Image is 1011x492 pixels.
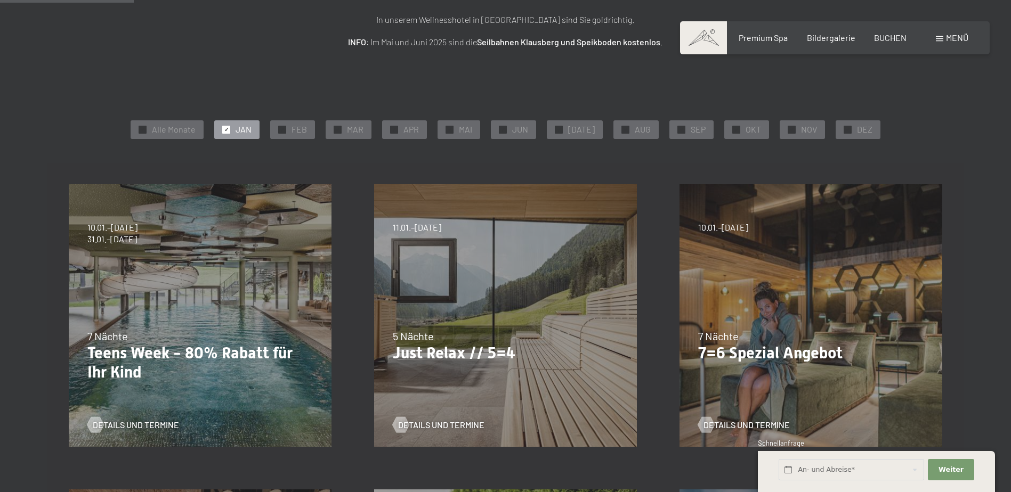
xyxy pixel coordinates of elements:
p: 7=6 Spezial Angebot [698,343,924,363]
p: Just Relax // 5=4 [393,343,618,363]
span: Details und Termine [93,419,179,431]
span: ✓ [448,126,452,133]
a: Premium Spa [739,32,788,43]
span: JUN [512,124,528,135]
span: FEB [292,124,307,135]
p: : Im Mai und Juni 2025 sind die . [239,35,772,49]
span: 7 Nächte [698,330,739,342]
span: Details und Termine [703,419,790,431]
a: Details und Termine [393,419,484,431]
span: ✓ [336,126,340,133]
span: ✓ [790,126,794,133]
span: ✓ [846,126,850,133]
span: ✓ [224,126,229,133]
span: 5 Nächte [393,330,434,342]
span: MAR [347,124,363,135]
span: Details und Termine [398,419,484,431]
p: Teens Week - 80% Rabatt für Ihr Kind [87,343,313,382]
span: JAN [236,124,252,135]
span: Menü [946,32,968,43]
span: 11.01.–[DATE] [393,222,441,233]
span: OKT [746,124,761,135]
span: ✓ [734,126,739,133]
a: BUCHEN [874,32,907,43]
a: Details und Termine [698,419,790,431]
span: 10.01.–[DATE] [87,222,138,233]
a: Bildergalerie [807,32,855,43]
span: DEZ [857,124,872,135]
span: APR [403,124,419,135]
span: ✓ [141,126,145,133]
span: ✓ [280,126,285,133]
span: 10.01.–[DATE] [698,222,748,233]
span: AUG [635,124,651,135]
span: ✓ [501,126,505,133]
span: 7 Nächte [87,330,128,342]
span: Schnellanfrage [758,439,804,447]
span: ✓ [680,126,684,133]
span: 31.01.–[DATE] [87,233,138,245]
span: SEP [691,124,706,135]
span: Weiter [939,465,964,474]
span: Alle Monate [152,124,196,135]
p: In unserem Wellnesshotel in [GEOGRAPHIC_DATA] sind Sie goldrichtig. [239,13,772,27]
button: Weiter [928,459,974,481]
span: ✓ [557,126,561,133]
span: [DATE] [568,124,595,135]
span: NOV [801,124,817,135]
span: ✓ [624,126,628,133]
strong: INFO [348,37,366,47]
span: MAI [459,124,472,135]
a: Details und Termine [87,419,179,431]
span: ✓ [392,126,397,133]
strong: Seilbahnen Klausberg und Speikboden kostenlos [477,37,660,47]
